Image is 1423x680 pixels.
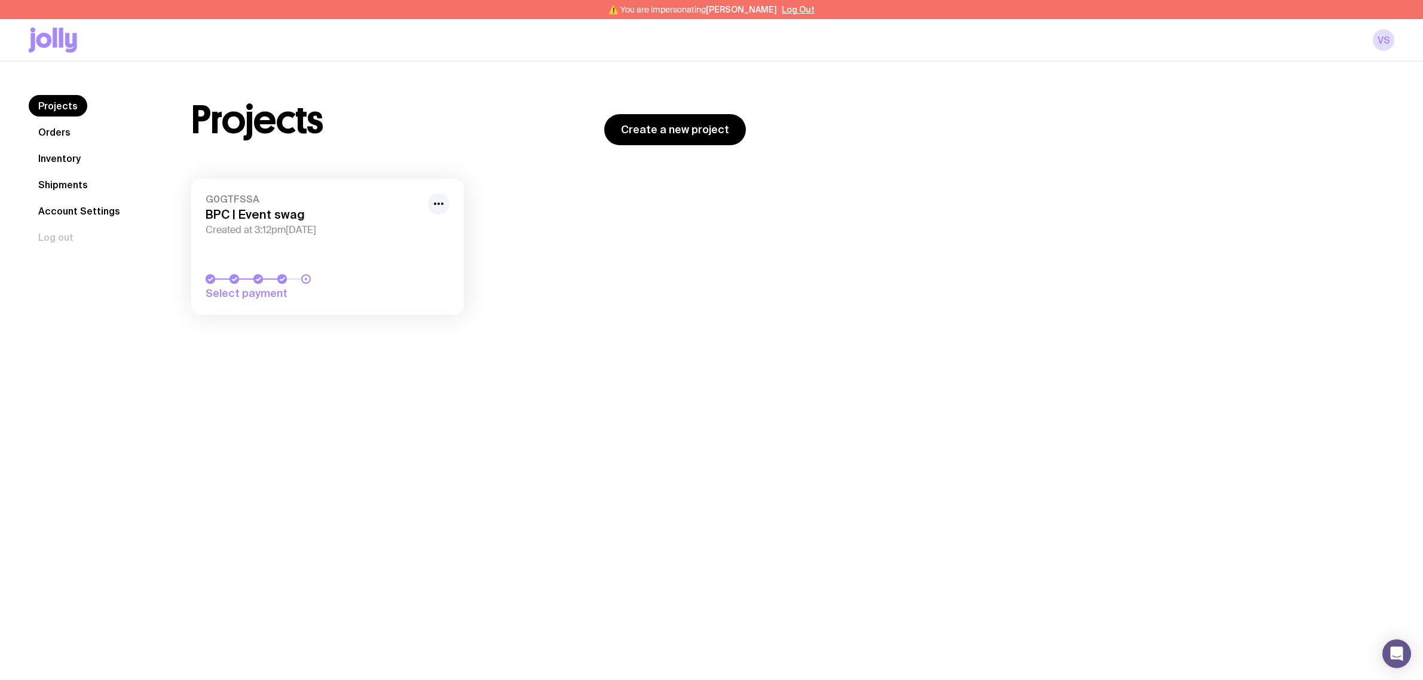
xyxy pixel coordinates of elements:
[206,193,421,205] span: G0GTFSSA
[29,174,97,195] a: Shipments
[29,148,90,169] a: Inventory
[782,5,815,14] button: Log Out
[29,200,130,222] a: Account Settings
[608,5,777,14] span: ⚠️ You are impersonating
[191,101,323,139] h1: Projects
[1382,639,1411,668] div: Open Intercom Messenger
[206,286,373,301] span: Select payment
[29,121,80,143] a: Orders
[191,179,464,315] a: G0GTFSSABPC | Event swagCreated at 3:12pm[DATE]Select payment
[206,224,421,236] span: Created at 3:12pm[DATE]
[206,207,421,222] h3: BPC | Event swag
[706,5,777,14] span: [PERSON_NAME]
[1373,29,1394,51] a: VS
[604,114,746,145] a: Create a new project
[29,226,83,248] button: Log out
[29,95,87,117] a: Projects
